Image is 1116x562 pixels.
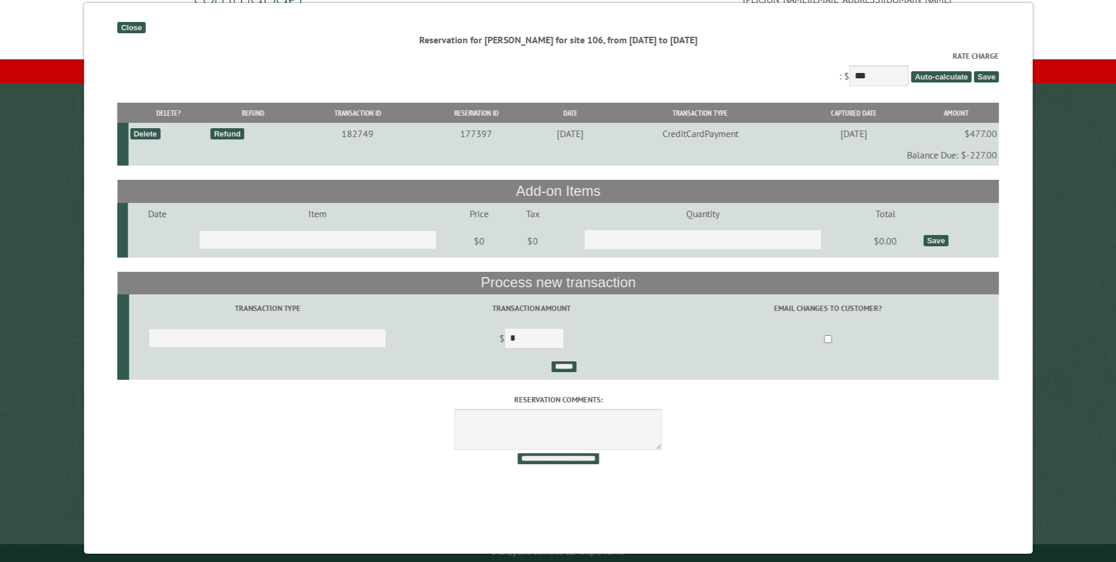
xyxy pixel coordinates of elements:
[491,549,625,557] small: © Campground Commander LLC. All rights reserved.
[556,203,849,224] td: Quantity
[418,103,534,123] th: Reservation ID
[418,123,534,144] td: 177397
[849,203,921,224] td: Total
[210,128,244,139] div: Refund
[794,123,913,144] td: [DATE]
[606,103,794,123] th: Transaction Type
[408,303,655,314] label: Transaction Amount
[128,103,209,123] th: Delete?
[117,272,999,294] th: Process new transaction
[187,203,449,224] td: Item
[913,123,999,144] td: $477.00
[130,128,160,139] div: Delete
[974,71,999,82] span: Save
[534,123,606,144] td: [DATE]
[128,144,999,166] td: Balance Due: $-227.00
[534,103,606,123] th: Date
[297,123,418,144] td: 182749
[131,303,403,314] label: Transaction Type
[913,103,999,123] th: Amount
[509,224,556,258] td: $0
[117,50,999,89] div: : $
[297,103,418,123] th: Transaction ID
[911,71,972,82] span: Auto-calculate
[849,224,921,258] td: $0.00
[659,303,997,314] label: Email changes to customer?
[117,394,999,405] label: Reservation comments:
[794,103,913,123] th: Captured Date
[923,235,948,246] div: Save
[117,50,999,62] label: Rate Charge
[117,22,145,33] div: Close
[208,103,297,123] th: Refund
[405,323,657,356] td: $
[509,203,556,224] td: Tax
[448,224,509,258] td: $0
[117,33,999,46] div: Reservation for [PERSON_NAME] for site 106, from [DATE] to [DATE]
[448,203,509,224] td: Price
[117,180,999,202] th: Add-on Items
[128,203,187,224] td: Date
[606,123,794,144] td: CreditCardPayment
